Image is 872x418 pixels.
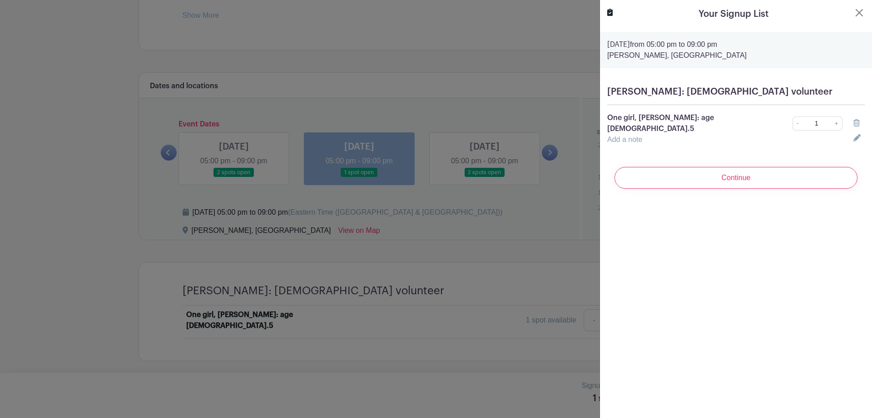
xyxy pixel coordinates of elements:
button: Close [854,7,865,18]
a: - [793,116,803,131]
a: Add a note [607,136,642,143]
h5: [PERSON_NAME]: [DEMOGRAPHIC_DATA] volunteer [607,86,865,97]
p: from 05:00 pm to 09:00 pm [607,39,865,50]
strong: [DATE] [607,41,630,48]
input: Continue [614,167,857,189]
h5: Your Signup List [699,7,768,21]
p: One girl, [PERSON_NAME]: age [DEMOGRAPHIC_DATA].5 [607,112,753,134]
p: [PERSON_NAME], [GEOGRAPHIC_DATA] [607,50,865,61]
a: + [831,116,842,131]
